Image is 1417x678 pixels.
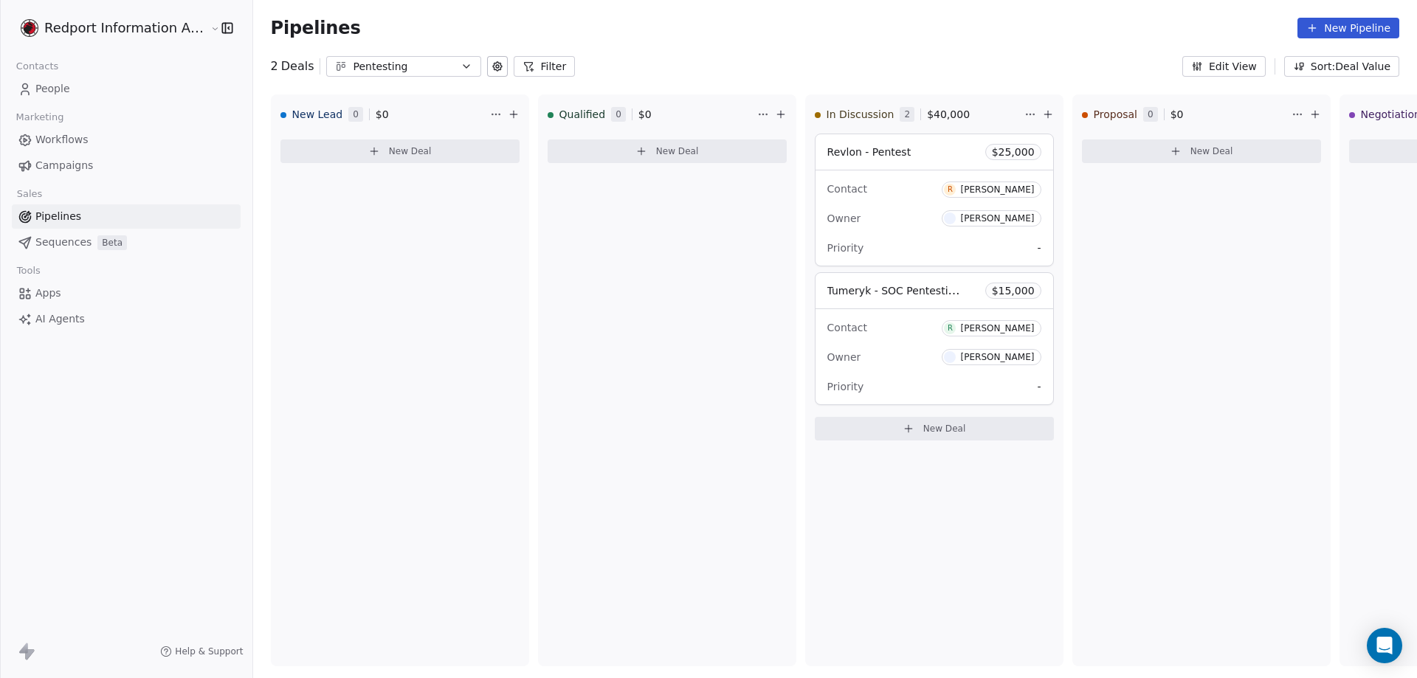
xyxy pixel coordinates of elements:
[1082,139,1321,163] button: New Deal
[827,146,911,158] span: Revlon - Pentest
[927,107,970,122] span: $ 40,000
[992,283,1035,298] span: $ 15,000
[35,235,92,250] span: Sequences
[12,307,241,331] a: AI Agents
[1182,56,1266,77] button: Edit View
[656,145,699,157] span: New Deal
[376,107,389,122] span: $ 0
[280,95,487,134] div: New Lead0$0
[1037,379,1041,394] span: -
[1143,107,1158,122] span: 0
[97,235,127,250] span: Beta
[559,107,606,122] span: Qualified
[815,417,1054,440] button: New Deal
[992,145,1035,159] span: $ 25,000
[21,19,38,37] img: Redport_hacker_head.png
[44,18,207,38] span: Redport Information Assurance
[1082,95,1289,134] div: Proposal0$0
[35,311,85,327] span: AI Agents
[12,204,241,229] a: Pipelines
[12,77,241,101] a: People
[1094,107,1137,122] span: Proposal
[18,15,200,41] button: Redport Information Assurance
[292,107,343,122] span: New Lead
[900,107,914,122] span: 2
[35,286,61,301] span: Apps
[10,183,49,205] span: Sales
[548,95,754,134] div: Qualified0$0
[960,323,1034,333] div: [PERSON_NAME]
[10,106,70,128] span: Marketing
[827,212,861,224] span: Owner
[12,230,241,255] a: SequencesBeta
[923,423,966,435] span: New Deal
[548,139,787,163] button: New Deal
[827,183,867,195] span: Contact
[948,184,953,196] div: R
[815,134,1054,266] div: Revlon - Pentest$25,000ContactR[PERSON_NAME]Owner[PERSON_NAME]Priority-
[348,107,363,122] span: 0
[827,242,864,254] span: Priority
[10,55,65,77] span: Contacts
[10,260,46,282] span: Tools
[1190,145,1233,157] span: New Deal
[353,59,455,75] div: Pentesting
[1037,241,1041,255] span: -
[175,646,243,657] span: Help & Support
[960,213,1034,224] div: [PERSON_NAME]
[815,272,1054,405] div: Tumeryk - SOC Pentesting$15,000ContactR[PERSON_NAME]Owner[PERSON_NAME]Priority-
[827,322,867,333] span: Contact
[12,128,241,152] a: Workflows
[514,56,575,77] button: Filter
[271,18,361,38] span: Pipelines
[389,145,432,157] span: New Deal
[1284,56,1399,77] button: Sort: Deal Value
[35,132,89,148] span: Workflows
[960,184,1034,195] div: [PERSON_NAME]
[827,107,894,122] span: In Discussion
[1367,628,1402,663] div: Open Intercom Messenger
[611,107,626,122] span: 0
[827,283,962,297] span: Tumeryk - SOC Pentesting
[948,322,953,334] div: R
[160,646,243,657] a: Help & Support
[12,153,241,178] a: Campaigns
[12,281,241,305] a: Apps
[1297,18,1399,38] button: New Pipeline
[281,58,314,75] span: Deals
[271,58,314,75] div: 2
[815,95,1021,134] div: In Discussion2$40,000
[35,209,81,224] span: Pipelines
[35,81,70,97] span: People
[280,139,520,163] button: New Deal
[35,158,93,173] span: Campaigns
[827,351,861,363] span: Owner
[827,381,864,392] span: Priority
[960,352,1034,362] div: [PERSON_NAME]
[1171,107,1184,122] span: $ 0
[638,107,652,122] span: $ 0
